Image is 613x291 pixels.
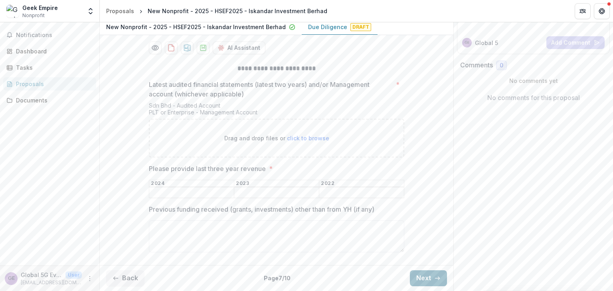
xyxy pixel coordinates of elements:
nav: breadcrumb [103,5,330,17]
h2: Comments [460,61,493,69]
div: Sdn Bhd - Audited Account PLT or Enterprise - Management Account [149,102,404,119]
img: Geek Empire [6,5,19,18]
th: 2023 [234,180,319,187]
button: AI Assistant [213,41,265,54]
button: Next [410,270,447,286]
div: Global 5G Evolution [465,41,470,45]
p: No comments yet [460,77,607,85]
a: Dashboard [3,45,96,58]
div: Geek Empire [22,4,58,12]
button: Back [106,270,144,286]
p: Drag and drop files or [224,134,329,142]
button: Partners [575,3,591,19]
p: Page 7 / 10 [264,274,291,282]
span: Notifications [16,32,93,39]
div: New Nonprofit - 2025 - HSEF2025 - Iskandar Investment Berhad [148,7,327,15]
div: Tasks [16,63,90,72]
button: Preview 4e865ae1-650d-4a39-945b-f4bcc26a3f4a-1.pdf [149,41,162,54]
button: download-proposal [197,41,210,54]
p: User [65,271,82,279]
div: Global 5G Evolution [8,276,15,281]
span: Nonprofit [22,12,45,19]
button: Open entity switcher [85,3,96,19]
span: click to browse [287,135,329,142]
p: Due Diligence [308,23,347,31]
button: More [85,274,95,283]
th: 2022 [319,180,404,187]
div: Proposals [16,80,90,88]
a: Proposals [3,77,96,90]
p: No comments for this proposal [487,93,580,102]
th: 2024 [149,180,234,187]
a: Tasks [3,61,96,74]
p: New Nonprofit - 2025 - HSEF2025 - Iskandar Investment Berhad [106,23,286,31]
p: Please provide last three year revenue [149,164,266,173]
button: Get Help [594,3,610,19]
div: Documents [16,96,90,104]
p: Latest audited financial statements (latest two years) and/or Management account (whichever appli... [149,80,393,99]
p: Previous funding received (grants, investments) other than from YH (if any) [149,204,374,214]
a: Documents [3,94,96,107]
div: Proposals [106,7,134,15]
p: Global 5 [475,39,498,47]
p: Global 5G Evolution [21,271,62,279]
a: Proposals [103,5,137,17]
span: 0 [500,62,503,69]
button: download-proposal [165,41,178,54]
button: Notifications [3,29,96,41]
span: Draft [350,23,371,31]
button: download-proposal [181,41,194,54]
p: [EMAIL_ADDRESS][DOMAIN_NAME] [21,279,82,286]
div: Dashboard [16,47,90,55]
button: Add Comment [546,36,605,49]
